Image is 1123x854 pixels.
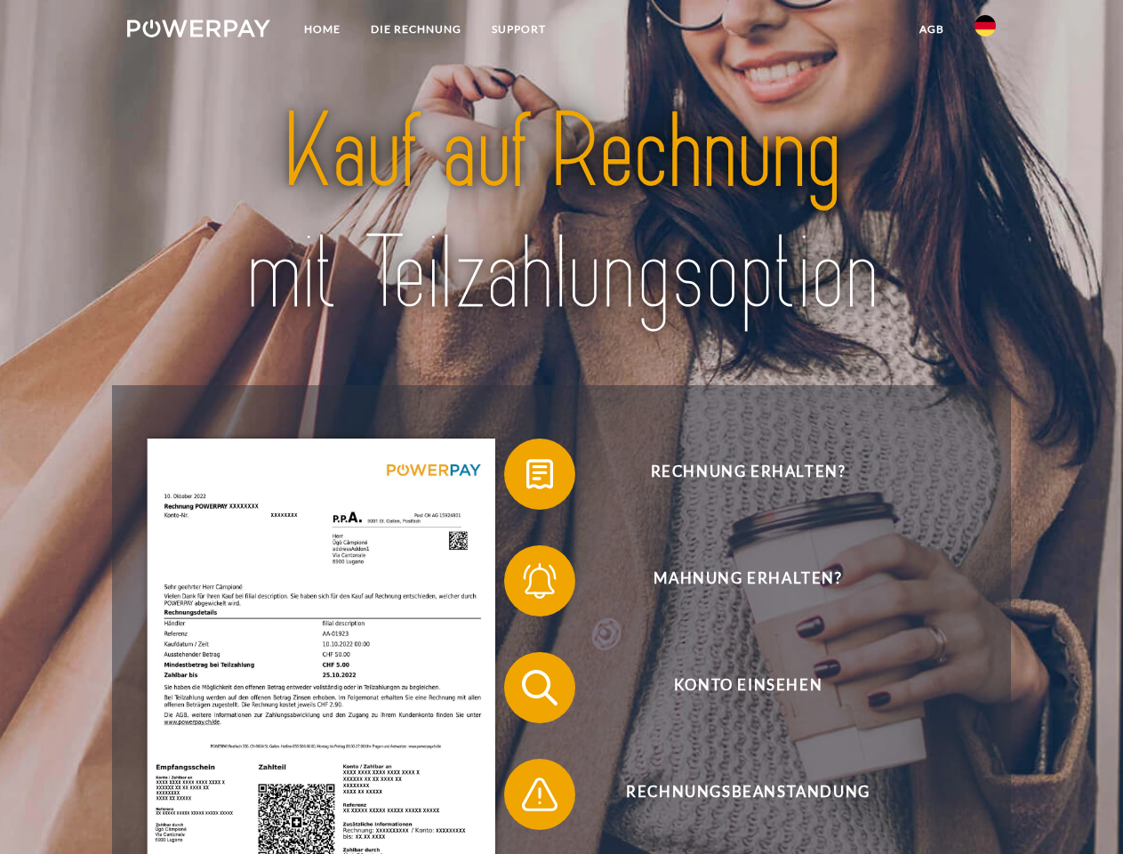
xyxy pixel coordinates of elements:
a: SUPPORT [477,13,561,45]
img: qb_warning.svg [517,772,562,817]
a: DIE RECHNUNG [356,13,477,45]
button: Rechnungsbeanstandung [504,759,967,830]
span: Rechnungsbeanstandung [530,759,966,830]
button: Rechnung erhalten? [504,439,967,510]
img: title-powerpay_de.svg [170,85,953,341]
span: Mahnung erhalten? [530,545,966,616]
button: Konto einsehen [504,652,967,723]
img: qb_search.svg [517,665,562,710]
a: agb [904,13,959,45]
img: de [975,15,996,36]
img: qb_bell.svg [517,559,562,603]
span: Rechnung erhalten? [530,439,966,510]
a: Home [289,13,356,45]
img: qb_bill.svg [517,452,562,496]
img: logo-powerpay-white.svg [127,20,270,37]
span: Konto einsehen [530,652,966,723]
button: Mahnung erhalten? [504,545,967,616]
